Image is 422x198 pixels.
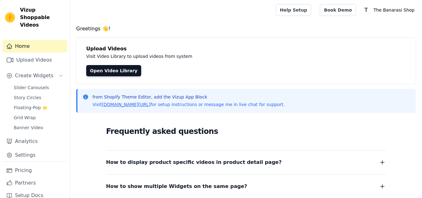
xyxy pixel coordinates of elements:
[2,69,67,82] button: Create Widgets
[92,94,285,100] p: from Shopify Theme Editor, add the Vizup App Block
[2,177,67,189] a: Partners
[361,4,417,16] button: T The Banarasi Shop
[106,182,247,191] span: How to show multiple Widgets on the same page?
[106,158,282,167] span: How to display product specific videos in product detail page?
[2,135,67,148] a: Analytics
[2,40,67,53] a: Home
[276,4,311,16] a: Help Setup
[14,84,49,91] span: Slider Carousels
[106,125,386,138] h2: Frequently asked questions
[10,123,67,132] a: Banner Video
[2,54,67,66] a: Upload Videos
[86,65,141,76] a: Open Video Library
[106,158,386,167] button: How to display product specific videos in product detail page?
[364,7,368,13] text: T
[106,182,386,191] button: How to show multiple Widgets on the same page?
[10,113,67,122] a: Grid Wrap
[10,93,67,102] a: Story Circles
[102,102,151,107] a: [DOMAIN_NAME][URL]
[20,6,65,29] span: Vizup Shoppable Videos
[92,101,285,108] p: Visit for setup instructions or message me in live chat for support.
[15,72,53,79] span: Create Widgets
[14,114,36,121] span: Grid Wrap
[320,4,356,16] a: Book Demo
[2,164,67,177] a: Pricing
[86,53,366,60] p: Visit Video Library to upload videos from system
[14,124,43,131] span: Banner Video
[10,103,67,112] a: Floating-Pop ⭐
[76,25,416,33] h4: Greetings 👋!
[86,45,406,53] h4: Upload Videos
[10,83,67,92] a: Slider Carousels
[14,104,47,111] span: Floating-Pop ⭐
[371,4,417,16] p: The Banarasi Shop
[5,13,15,23] img: Vizup
[2,149,67,161] a: Settings
[14,94,41,101] span: Story Circles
